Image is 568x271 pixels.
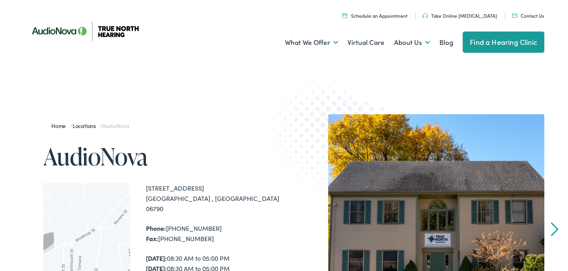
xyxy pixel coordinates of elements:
[146,223,284,243] div: [PHONE_NUMBER] [PHONE_NUMBER]
[342,13,347,18] img: Icon symbolizing a calendar in color code ffb348
[551,222,559,236] a: Next
[43,143,284,169] h1: AudioNova
[102,122,129,130] span: AudioNova
[422,12,497,19] a: Take Online [MEDICAL_DATA]
[439,28,453,57] a: Blog
[285,28,338,57] a: What We Offer
[422,13,428,18] img: Headphones icon in color code ffb348
[512,14,518,18] img: Mail icon in color code ffb348, used for communication purposes
[51,122,129,130] span: / /
[51,122,70,130] a: Home
[463,32,544,53] a: Find a Hearing Clinic
[394,28,430,57] a: About Us
[512,12,544,19] a: Contact Us
[146,183,284,213] div: [STREET_ADDRESS] [GEOGRAPHIC_DATA] , [GEOGRAPHIC_DATA] 06790
[348,28,385,57] a: Virtual Care
[73,122,100,130] a: Locations
[146,224,166,232] strong: Phone:
[342,12,407,19] a: Schedule an Appointment
[146,254,167,262] strong: [DATE]:
[146,234,158,243] strong: Fax:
